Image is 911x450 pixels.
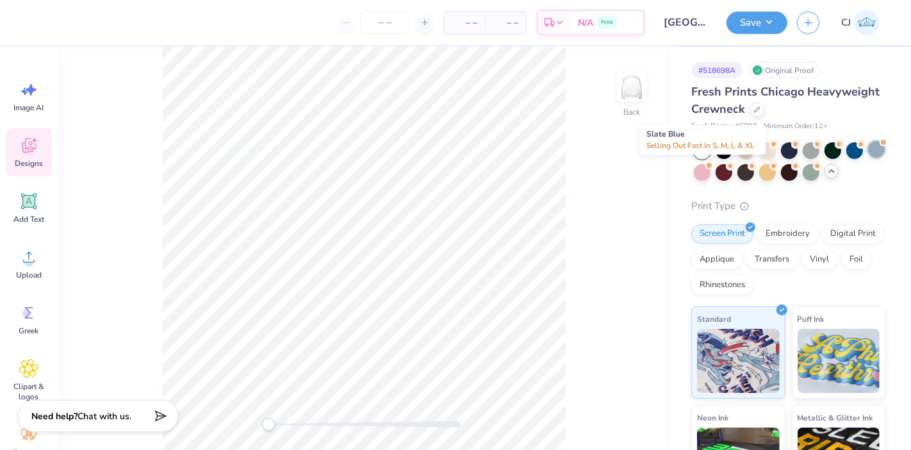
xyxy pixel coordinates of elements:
span: Clipart & logos [8,381,50,402]
span: Greek [19,326,39,336]
div: Applique [691,250,743,269]
div: Back [623,106,640,118]
span: Standard [697,312,731,326]
button: Save [726,12,787,34]
span: Add Text [13,214,44,224]
div: Foil [841,250,871,269]
div: Screen Print [691,224,753,244]
div: Original Proof [749,62,821,78]
span: Free [601,18,613,27]
span: Selling Out Fast in S, M, L & XL [647,140,755,151]
span: Image AI [14,103,44,113]
img: Puff Ink [798,329,880,393]
span: – – [452,16,477,29]
span: Chat with us. [78,410,131,422]
span: Minimum Order: 12 + [764,121,828,132]
div: Vinyl [801,250,837,269]
strong: Need help? [31,410,78,422]
div: # 518698A [691,62,743,78]
img: Back [619,74,644,100]
a: CJ [835,10,885,35]
span: – – [493,16,518,29]
div: Print Type [691,199,885,213]
input: – – [360,11,410,34]
span: Designs [15,158,43,169]
img: Standard [697,329,780,393]
span: N/A [578,16,593,29]
span: Upload [16,270,42,280]
div: Accessibility label [262,418,275,431]
span: Neon Ink [697,411,728,424]
span: CJ [841,15,851,30]
input: Untitled Design [654,10,717,35]
span: Fresh Prints Chicago Heavyweight Crewneck [691,84,880,117]
div: Digital Print [822,224,884,244]
div: Rhinestones [691,276,753,295]
div: Embroidery [757,224,818,244]
span: Puff Ink [798,312,825,326]
img: Carljude Jashper Liwanag [854,10,880,35]
span: Metallic & Glitter Ink [798,411,873,424]
div: Slate Blue [640,125,766,154]
div: Transfers [746,250,798,269]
